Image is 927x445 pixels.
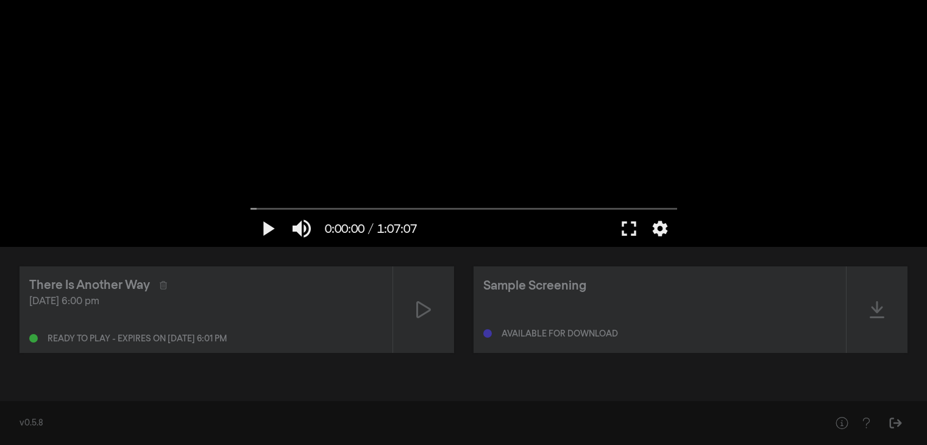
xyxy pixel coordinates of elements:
[854,411,878,435] button: Help
[29,276,150,294] div: There Is Another Way
[29,294,383,309] div: [DATE] 6:00 pm
[483,277,586,295] div: Sample Screening
[829,411,854,435] button: Help
[20,417,805,430] div: v0.5.8
[646,210,674,247] button: More settings
[250,210,285,247] button: Play
[612,210,646,247] button: Full screen
[319,210,423,247] button: 0:00:00 / 1:07:07
[285,210,319,247] button: Mute
[883,411,907,435] button: Sign Out
[502,330,618,338] div: Available for download
[48,335,227,343] div: Ready to play - expires on [DATE] 6:01 pm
